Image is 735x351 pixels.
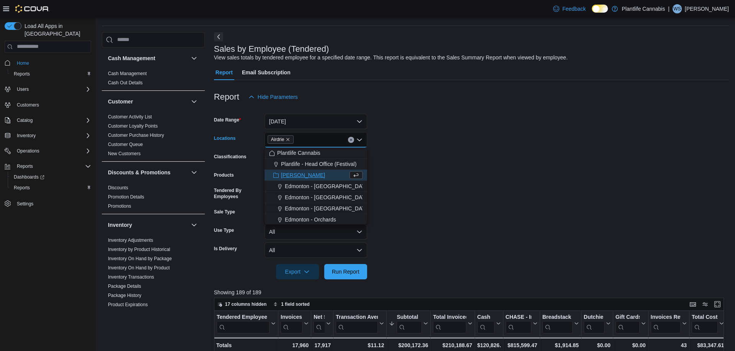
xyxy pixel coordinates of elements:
div: Cash [477,313,494,333]
span: [PERSON_NAME] [281,171,325,179]
button: Settings [2,198,94,209]
button: All [265,243,367,258]
label: Products [214,172,234,178]
div: Tendered Employee [217,313,269,333]
h3: Cash Management [108,54,155,62]
a: Promotion Details [108,194,144,200]
span: Reports [14,71,30,77]
div: Inventory [102,236,205,340]
span: Export [281,264,314,279]
a: Dashboards [8,172,94,182]
span: Load All Apps in [GEOGRAPHIC_DATA] [21,22,91,38]
button: Discounts & Promotions [108,169,188,176]
div: Subtotal [397,313,422,333]
span: Plantlife - Head Office (Festival) [281,160,356,168]
span: Inventory On Hand by Product [108,265,170,271]
button: Invoices Ref [650,313,686,333]
h3: Customer [108,98,133,105]
a: Dashboards [11,172,47,182]
div: $210,188.67 [433,341,472,350]
span: Report [216,65,233,80]
div: Breadstack Online Payment [542,313,572,333]
div: Net Sold [314,313,325,333]
button: Display options [701,300,710,309]
span: Inventory Transactions [108,274,154,280]
span: Cash Management [108,71,147,77]
span: Operations [17,148,39,154]
button: Total Cost [692,313,724,333]
span: Inventory [14,131,91,140]
input: Dark Mode [592,5,608,13]
div: $200,172.36 [389,341,428,350]
div: $815,599.47 [505,341,537,350]
span: Settings [17,201,33,207]
button: Customer [108,98,188,105]
button: Enter fullscreen [713,300,722,309]
a: Customers [14,100,42,110]
span: Feedback [562,5,586,13]
span: Inventory [17,133,36,139]
span: Email Subscription [242,65,291,80]
span: Edmonton - [GEOGRAPHIC_DATA] [285,205,370,212]
h3: Sales by Employee (Tendered) [214,44,329,54]
button: Customers [2,99,94,110]
h3: Discounts & Promotions [108,169,170,176]
div: Wyatt Seitz [673,4,682,13]
button: Subtotal [389,313,428,333]
span: Customer Queue [108,141,143,148]
div: $0.00 [616,341,646,350]
div: View sales totals by tendered employee for a specified date range. This report is equivalent to t... [214,54,568,62]
button: Customer [189,97,199,106]
button: Reports [8,69,94,79]
div: Total Invoiced [433,313,466,333]
span: Hide Parameters [258,93,298,101]
a: Customer Purchase History [108,133,164,138]
label: Tendered By Employees [214,187,261,200]
button: Users [14,85,32,94]
div: Totals [216,341,276,350]
p: Showing 189 of 189 [214,289,729,296]
div: Total Cost [692,313,718,333]
div: Total Invoiced [433,313,466,321]
button: Plantlife Cannabis [265,148,367,159]
nav: Complex example [5,54,91,229]
a: Package Details [108,284,141,289]
button: Reports [8,182,94,193]
button: Inventory [189,220,199,230]
span: Reports [14,162,91,171]
span: Home [17,60,29,66]
button: Total Invoiced [433,313,472,333]
button: All [265,224,367,239]
a: Home [14,59,32,68]
span: Reports [17,163,33,169]
a: Reports [11,183,33,192]
span: Inventory by Product Historical [108,246,170,253]
span: Discounts [108,185,128,191]
div: Invoices Sold [281,313,302,333]
button: CHASE - Integrated [505,313,537,333]
span: Promotion Details [108,194,144,200]
span: Airdrie [268,135,294,144]
div: Invoices Ref [650,313,680,321]
div: Gift Card Sales [616,313,640,333]
button: Edmonton - [GEOGRAPHIC_DATA] [265,181,367,192]
button: Clear input [348,137,354,143]
button: Invoices Sold [281,313,309,333]
a: Promotions [108,203,131,209]
a: Inventory Adjustments [108,238,153,243]
div: Cash [477,313,494,321]
span: Inventory On Hand by Package [108,256,172,262]
a: Customer Activity List [108,114,152,120]
button: Plantlife - Head Office (Festival) [265,159,367,170]
span: Customers [17,102,39,108]
div: $120,826.30 [477,341,500,350]
button: Cash Management [108,54,188,62]
div: Transaction Average [336,313,378,333]
button: Inventory [2,130,94,141]
button: Close list of options [356,137,363,143]
button: Export [276,264,319,279]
